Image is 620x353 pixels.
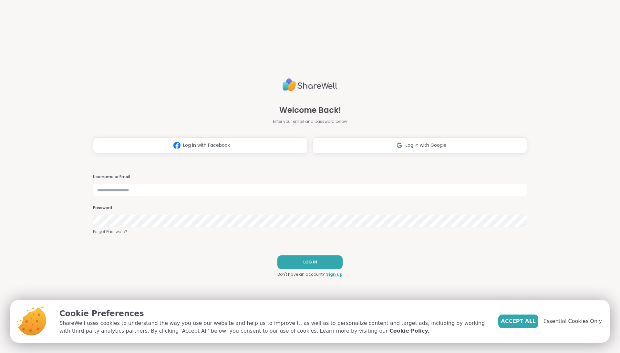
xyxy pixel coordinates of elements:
[303,259,317,265] span: LOG IN
[501,317,536,325] span: Accept All
[277,255,343,269] button: LOG IN
[389,327,429,335] a: Cookie Policy.
[279,104,341,116] span: Welcome Back!
[59,319,488,335] p: ShareWell uses cookies to understand the way you use our website and help us to improve it, as we...
[183,142,230,149] span: Log in with Facebook
[273,119,347,124] span: Enter your email and password below
[393,139,406,151] img: ShareWell Logomark
[283,76,337,94] img: ShareWell Logo
[543,317,602,325] span: Essential Cookies Only
[326,272,343,277] a: Sign up
[59,308,488,319] p: Cookie Preferences
[93,137,307,154] button: Log in with Facebook
[406,142,447,149] span: Log in with Google
[93,205,527,211] h3: Password
[171,139,183,151] img: ShareWell Logomark
[93,229,527,235] a: Forgot Password?
[277,272,325,277] span: Don't have an account?
[93,174,527,180] h3: Username or Email
[498,315,538,328] button: Accept All
[313,137,527,154] button: Log in with Google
